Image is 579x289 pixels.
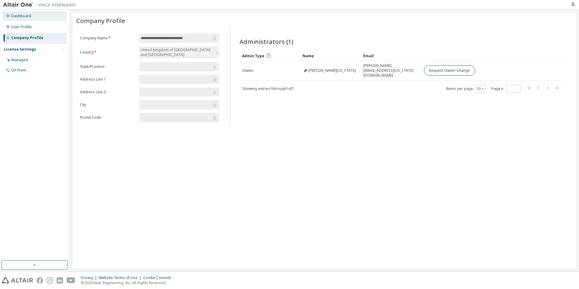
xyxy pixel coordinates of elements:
span: Administrators (1) [240,37,293,46]
div: United Kingdom of [GEOGRAPHIC_DATA] and [GEOGRAPHIC_DATA] [139,46,219,58]
p: © 2025 Altair Engineering, Inc. All Rights Reserved. [81,280,174,285]
label: State/Province [80,64,136,69]
div: User Profile [11,25,32,29]
div: Managed [11,58,28,62]
div: License Settings [4,47,36,52]
span: Owner [242,68,254,73]
div: Privacy [81,275,99,280]
div: Email [363,51,419,61]
div: On Prem [11,68,26,73]
div: Name [303,51,358,61]
span: Admin Type [242,53,264,58]
span: Items per page [446,85,486,93]
span: Company Profile [76,16,125,25]
span: Page n. [491,85,521,93]
img: altair_logo.svg [2,277,33,284]
img: facebook.svg [37,277,43,284]
label: Address Line 1 [80,77,136,82]
img: linkedin.svg [57,277,63,284]
span: [PERSON_NAME][US_STATE] [308,68,356,73]
button: 10 [476,86,485,91]
img: youtube.svg [67,277,75,284]
label: Company Name [80,36,136,41]
label: Postal Code [80,115,136,120]
img: instagram.svg [47,277,53,284]
button: Request Owner Change [424,65,475,76]
div: United Kingdom of [GEOGRAPHIC_DATA] and [GEOGRAPHIC_DATA] [140,47,214,58]
div: Cookie Consent [143,275,174,280]
img: Altair One [3,2,79,8]
label: City [80,102,136,107]
label: Address Line 2 [80,90,136,95]
span: [PERSON_NAME][EMAIL_ADDRESS][US_STATE][DOMAIN_NAME] [363,63,419,78]
div: Company Profile [11,35,43,40]
div: Dashboard [11,14,31,18]
span: Showing entries 1 through 1 of 1 [242,86,294,91]
div: Website Terms of Use [99,275,143,280]
label: Country [80,50,136,55]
